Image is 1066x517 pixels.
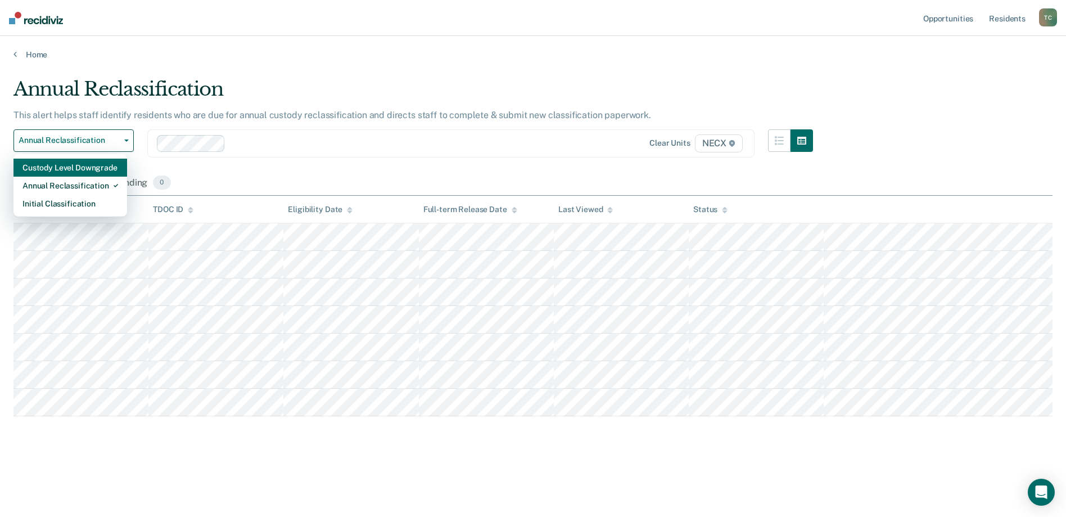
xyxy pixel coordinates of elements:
div: Annual Reclassification [22,177,118,195]
div: Eligibility Date [288,205,353,214]
div: TDOC ID [153,205,193,214]
div: Status [693,205,728,214]
div: Open Intercom Messenger [1028,479,1055,506]
img: Recidiviz [9,12,63,24]
div: Clear units [649,138,690,148]
button: Annual Reclassification [13,129,134,152]
div: Annual Reclassification [13,78,813,110]
span: NECX [695,134,743,152]
span: Annual Reclassification [19,136,120,145]
div: Custody Level Downgrade [22,159,118,177]
p: This alert helps staff identify residents who are due for annual custody reclassification and dir... [13,110,651,120]
div: Initial Classification [22,195,118,213]
div: Last Viewed [558,205,613,214]
button: TC [1039,8,1057,26]
div: Full-term Release Date [423,205,517,214]
span: 0 [153,176,170,190]
div: T C [1039,8,1057,26]
a: Home [13,50,1053,60]
div: Pending0 [111,171,173,196]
